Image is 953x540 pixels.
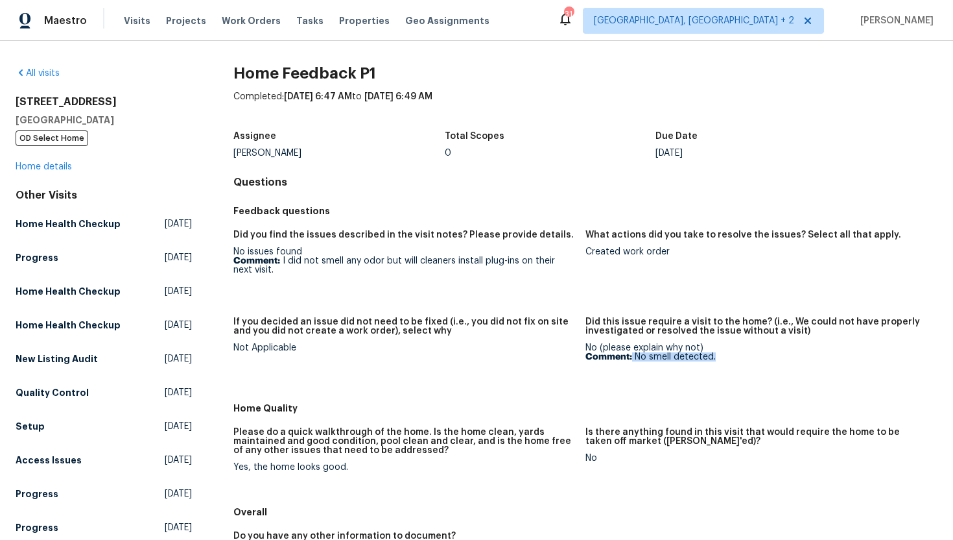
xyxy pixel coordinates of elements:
a: Access Issues[DATE] [16,448,192,472]
h5: Is there anything found in this visit that would require the home to be taken off market ([PERSON... [585,428,927,446]
h5: If you decided an issue did not need to be fixed (i.e., you did not fix on site and you did not c... [233,317,575,336]
span: [DATE] [165,217,192,230]
span: Visits [124,14,150,27]
a: Home Health Checkup[DATE] [16,313,192,337]
h5: Progress [16,487,58,500]
h5: Progress [16,251,58,264]
span: [PERSON_NAME] [855,14,934,27]
a: Home details [16,162,72,171]
div: Created work order [585,247,927,256]
p: No smell detected. [585,352,927,362]
span: Work Orders [222,14,281,27]
b: Comment: [233,256,280,265]
div: 0 [445,149,656,158]
h5: Due Date [655,132,698,141]
p: I did not smell any odor but will cleaners install plug-ins on their next visit. [233,256,575,275]
div: [PERSON_NAME] [233,149,445,158]
span: [GEOGRAPHIC_DATA], [GEOGRAPHIC_DATA] + 2 [594,14,794,27]
h5: Please do a quick walkthrough of the home. Is the home clean, yards maintained and good condition... [233,428,575,455]
span: Projects [166,14,206,27]
h5: Feedback questions [233,204,937,217]
h5: Home Health Checkup [16,217,121,230]
h5: Home Health Checkup [16,285,121,298]
a: Progress[DATE] [16,516,192,539]
h5: New Listing Audit [16,352,98,365]
h5: Home Quality [233,402,937,415]
h5: What actions did you take to resolve the issues? Select all that apply. [585,230,901,239]
h5: Quality Control [16,386,89,399]
span: [DATE] [165,251,192,264]
a: All visits [16,69,60,78]
div: 31 [564,8,573,21]
h2: [STREET_ADDRESS] [16,95,192,108]
span: [DATE] [165,420,192,433]
h5: Did you find the issues described in the visit notes? Please provide details. [233,230,574,239]
h5: [GEOGRAPHIC_DATA] [16,114,192,127]
span: Geo Assignments [405,14,489,27]
h5: Access Issues [16,454,82,467]
span: [DATE] [165,285,192,298]
span: [DATE] [165,454,192,467]
h2: Home Feedback P1 [233,67,937,80]
span: Properties [339,14,390,27]
span: [DATE] [165,487,192,500]
div: No [585,454,927,463]
span: [DATE] 6:49 AM [364,92,432,101]
h5: Setup [16,420,45,433]
h5: Progress [16,521,58,534]
span: Maestro [44,14,87,27]
div: Yes, the home looks good. [233,463,575,472]
a: New Listing Audit[DATE] [16,347,192,371]
span: [DATE] [165,352,192,365]
span: [DATE] [165,386,192,399]
div: Completed: to [233,90,937,124]
h4: Questions [233,176,937,189]
div: No issues found [233,247,575,275]
h5: Did this issue require a visit to the home? (i.e., We could not have properly investigated or res... [585,317,927,336]
h5: Total Scopes [445,132,504,141]
span: [DATE] 6:47 AM [284,92,352,101]
h5: Overall [233,506,937,519]
h5: Assignee [233,132,276,141]
a: Setup[DATE] [16,415,192,438]
div: Not Applicable [233,343,575,352]
span: Tasks [296,16,324,25]
a: Progress[DATE] [16,246,192,269]
a: Progress[DATE] [16,482,192,506]
span: OD Select Home [16,130,88,146]
a: Quality Control[DATE] [16,381,192,404]
div: Other Visits [16,189,192,202]
div: [DATE] [655,149,867,158]
h5: Home Health Checkup [16,319,121,332]
span: [DATE] [165,319,192,332]
a: Home Health Checkup[DATE] [16,280,192,303]
span: [DATE] [165,521,192,534]
div: No (please explain why not) [585,343,927,362]
b: Comment: [585,352,632,362]
a: Home Health Checkup[DATE] [16,212,192,236]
